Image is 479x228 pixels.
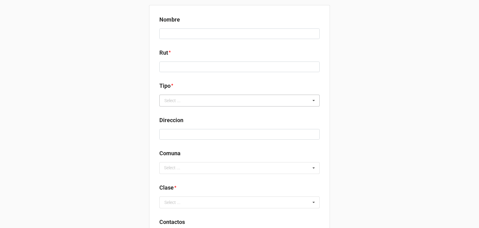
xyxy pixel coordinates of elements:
[159,15,180,24] label: Nombre
[159,183,174,192] label: Clase
[164,98,181,103] div: Select ...
[159,149,181,158] label: Comuna
[159,48,168,57] label: Rut
[164,200,181,205] div: Select ...
[159,116,183,125] label: Direccion
[159,82,171,90] label: Tipo
[159,218,185,226] label: Contactos
[162,164,189,171] div: Select ...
